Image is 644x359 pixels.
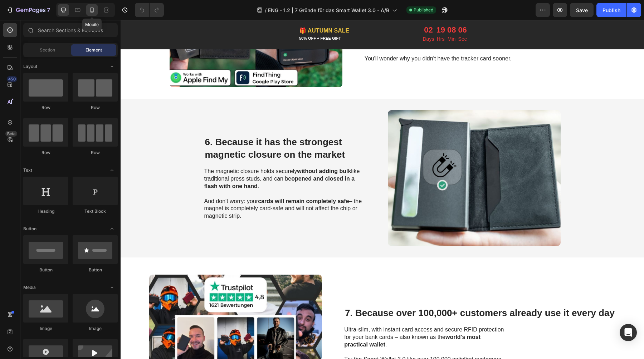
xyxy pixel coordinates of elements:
p: The magnetic closure holds securely like traditional press studs, and can be . [84,148,244,170]
div: Image [23,325,68,332]
span: Text [23,167,32,173]
img: gempages_516569286068667560-08007d89-6d9b-4901-8552-115ca48756b4.jpg [267,90,440,226]
div: Row [23,149,68,156]
span: Button [23,226,36,232]
strong: world's most practical wallet [224,314,360,328]
div: Publish [602,6,620,14]
div: 02 [302,5,314,15]
div: Button [23,267,68,273]
p: You'll wonder why you didn't have the tracker card sooner. [244,35,405,43]
div: Row [73,149,118,156]
p: Days [302,15,314,24]
span: Media [23,284,36,291]
div: Text Block [73,208,118,215]
strong: without adding bulk [176,148,230,154]
span: 🎁 AUTUMN SALE [179,8,229,14]
div: 08 [327,5,335,15]
span: ENG - 1.2 | 7 Gründe für das Smart Wallet 3.0 - A/B [268,6,389,14]
div: Row [23,104,68,111]
button: Save [570,3,594,17]
span: 6. Because it has the strongest magnetic closure on the market [84,117,225,140]
div: Undo/Redo [135,3,164,17]
span: Toggle open [106,223,118,235]
span: 7. Because over 100,000+ customers already use it every day [224,287,494,298]
div: Open Intercom Messenger [620,324,637,341]
span: Section [40,47,55,53]
div: Heading [23,208,68,215]
iframe: Design area [121,20,644,359]
span: Toggle open [106,164,118,176]
p: And don't worry: your – the magnet is completely card-safe and will not affect the chip or magnet... [84,178,244,200]
strong: cards will remain completely safe [137,178,228,184]
input: Search Sections & Elements [23,23,118,37]
p: Ultra-slim, with instant card access and secure RFID protection for your bank cards – also known ... [224,306,384,328]
div: 06 [337,5,346,15]
p: 7 [47,6,50,14]
span: Toggle open [106,61,118,72]
span: / [265,6,267,14]
span: Published [414,7,433,13]
button: 7 [3,3,53,17]
p: Hrs [316,15,324,24]
div: 450 [7,76,17,82]
p: Min [327,15,335,24]
div: 19 [316,5,324,15]
div: Beta [5,131,17,137]
span: Layout [23,63,37,70]
div: Button [73,267,118,273]
span: Element [86,47,102,53]
button: Publish [596,3,626,17]
span: Save [576,7,588,13]
div: Row [73,104,118,111]
span: Toggle open [106,282,118,293]
span: 50% OFF + FREE GIFT [179,16,220,20]
div: Image [73,325,118,332]
p: Sec [337,15,346,24]
p: Try the Smart Wallet 3.0 like over 100,000 satisfied customers – . And if you're not convinced, y... [224,336,384,358]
